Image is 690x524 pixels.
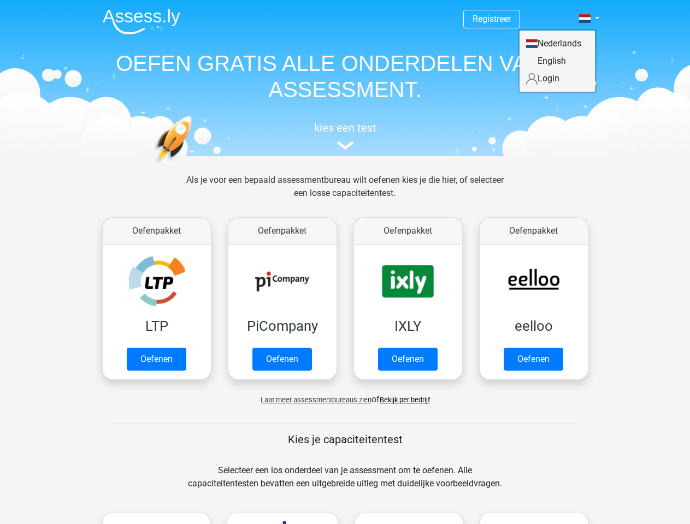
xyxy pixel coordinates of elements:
a: Login [520,70,595,87]
a: English [520,52,595,70]
a: Registreer [473,14,511,24]
img: Assessly [103,9,180,34]
span: Laat meer assessmentbureaus zien [261,396,371,404]
a: Oefenen [378,348,438,371]
div: Selecteer een los onderdeel van je assessment om te oefenen. Alle capaciteitentesten bevatten een... [178,464,512,503]
h5: kies een test [94,121,597,134]
a: Oefenen [504,348,563,371]
a: Bekijk per bedrijf [380,396,430,404]
div: Als je voor een bepaald assessmentbureau wilt oefenen kies je die hier, of selecteer een losse ca... [178,174,512,213]
h5: Kies je capaciteitentest [112,433,579,446]
img: assessment [337,141,353,150]
a: Oefenen [127,348,186,371]
a: Nederlands [520,35,595,52]
a: kies een test [94,121,597,150]
div: of [94,384,597,406]
img: oefenen [154,116,234,215]
h1: OEFEN GRATIS ALLE ONDERDELEN VAN JE ASSESSMENT. [94,50,597,103]
a: Oefenen [252,348,312,371]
